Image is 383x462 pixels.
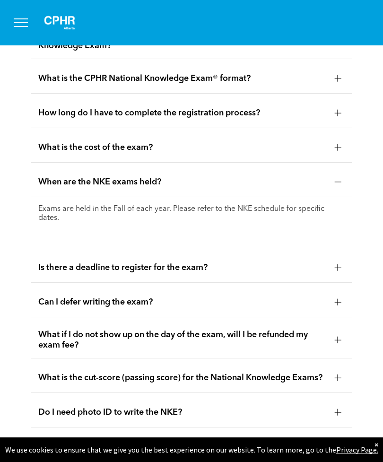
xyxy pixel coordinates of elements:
a: Privacy Page. [336,445,378,454]
span: How long do I have to complete the registration process? [38,108,327,118]
div: Dismiss notification [374,440,378,449]
span: Is there a deadline to register for the exam? [38,262,327,273]
span: What is the cut-score (passing score) for the National Knowledge Exams? [38,373,327,383]
button: menu [9,10,33,35]
p: Exams are held in the Fall of each year. Please refer to the NKE schedule for specific dates. [38,205,345,223]
span: What if I do not show up on the day of the exam, will I be refunded my exam fee? [38,330,327,350]
span: What is the CPHR National Knowledge Exam® format? [38,73,327,84]
span: Do I need photo ID to write the NKE? [38,407,327,418]
span: Can I defer writing the exam? [38,297,327,307]
span: When are the NKE exams held? [38,177,327,187]
span: What is the cost of the exam? [38,142,327,153]
img: A white background with a few lines on it [36,8,83,38]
